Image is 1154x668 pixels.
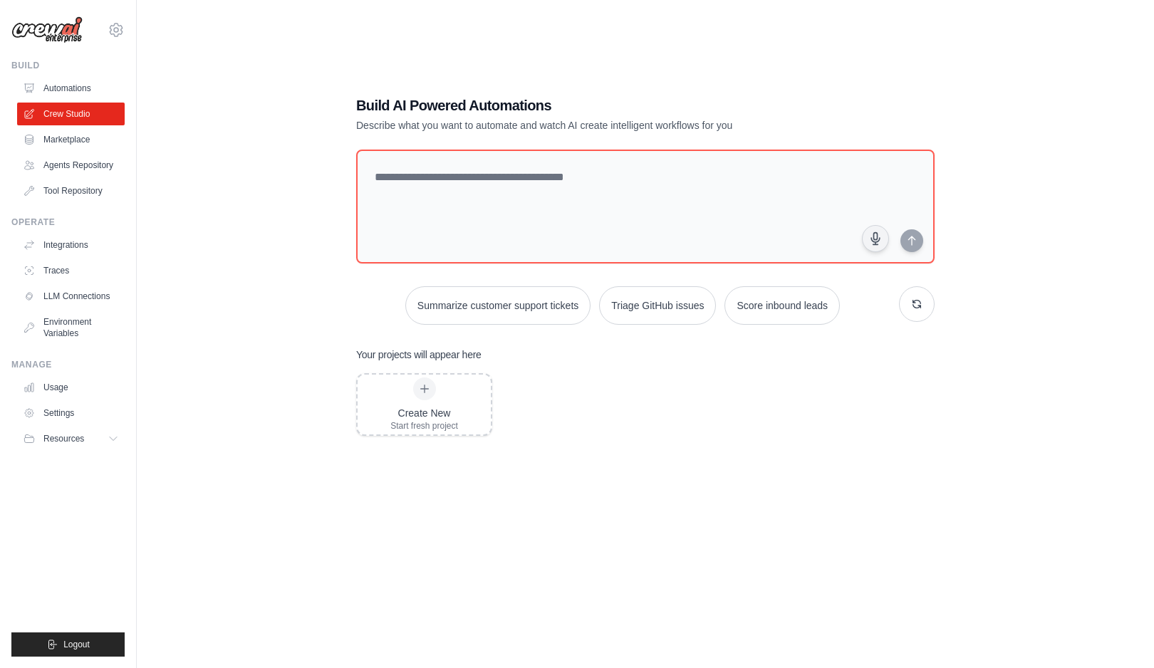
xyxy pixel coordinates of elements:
a: Automations [17,77,125,100]
div: Start fresh project [390,420,458,432]
button: Triage GitHub issues [599,286,716,325]
a: Integrations [17,234,125,256]
img: Logo [11,16,83,43]
button: Score inbound leads [724,286,840,325]
h1: Build AI Powered Automations [356,95,835,115]
a: Tool Repository [17,179,125,202]
a: Environment Variables [17,310,125,345]
div: Build [11,60,125,71]
h3: Your projects will appear here [356,348,482,362]
button: Get new suggestions [899,286,935,322]
div: Manage [11,359,125,370]
span: Logout [63,639,90,650]
a: Traces [17,259,125,282]
div: Operate [11,216,125,228]
a: Marketplace [17,128,125,151]
span: Resources [43,433,84,444]
div: Create New [390,406,458,420]
button: Resources [17,427,125,450]
button: Logout [11,632,125,657]
a: Crew Studio [17,103,125,125]
a: Settings [17,402,125,424]
a: Agents Repository [17,154,125,177]
p: Describe what you want to automate and watch AI create intelligent workflows for you [356,118,835,132]
a: Usage [17,376,125,399]
button: Click to speak your automation idea [862,225,889,252]
button: Summarize customer support tickets [405,286,591,325]
a: LLM Connections [17,285,125,308]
